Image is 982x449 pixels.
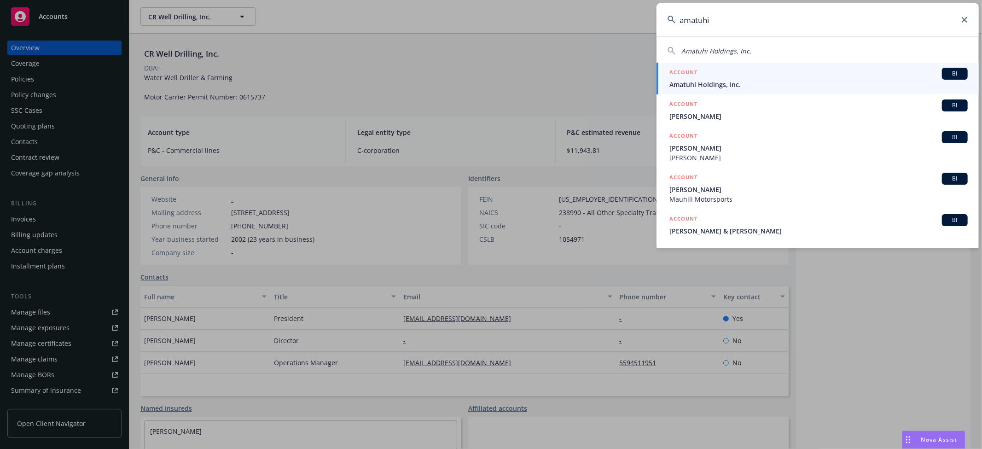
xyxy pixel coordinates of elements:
[946,216,964,224] span: BI
[669,143,968,153] span: [PERSON_NAME]
[946,175,964,183] span: BI
[657,94,979,126] a: ACCOUNTBI[PERSON_NAME]
[669,185,968,194] span: [PERSON_NAME]
[681,47,751,55] span: Amatuhi Holdings, Inc.
[657,168,979,209] a: ACCOUNTBI[PERSON_NAME]Mauhili Motorsports
[669,226,968,236] span: [PERSON_NAME] & [PERSON_NAME]
[669,214,697,225] h5: ACCOUNT
[669,68,697,79] h5: ACCOUNT
[669,80,968,89] span: Amatuhi Holdings, Inc.
[669,131,697,142] h5: ACCOUNT
[921,436,958,443] span: Nova Assist
[669,194,968,204] span: Mauhili Motorsports
[669,153,968,163] span: [PERSON_NAME]
[946,101,964,110] span: BI
[946,133,964,141] span: BI
[946,70,964,78] span: BI
[657,209,979,241] a: ACCOUNTBI[PERSON_NAME] & [PERSON_NAME]
[657,63,979,94] a: ACCOUNTBIAmatuhi Holdings, Inc.
[902,431,914,449] div: Drag to move
[669,111,968,121] span: [PERSON_NAME]
[902,431,965,449] button: Nova Assist
[669,173,697,184] h5: ACCOUNT
[657,126,979,168] a: ACCOUNTBI[PERSON_NAME][PERSON_NAME]
[657,3,979,36] input: Search...
[669,99,697,111] h5: ACCOUNT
